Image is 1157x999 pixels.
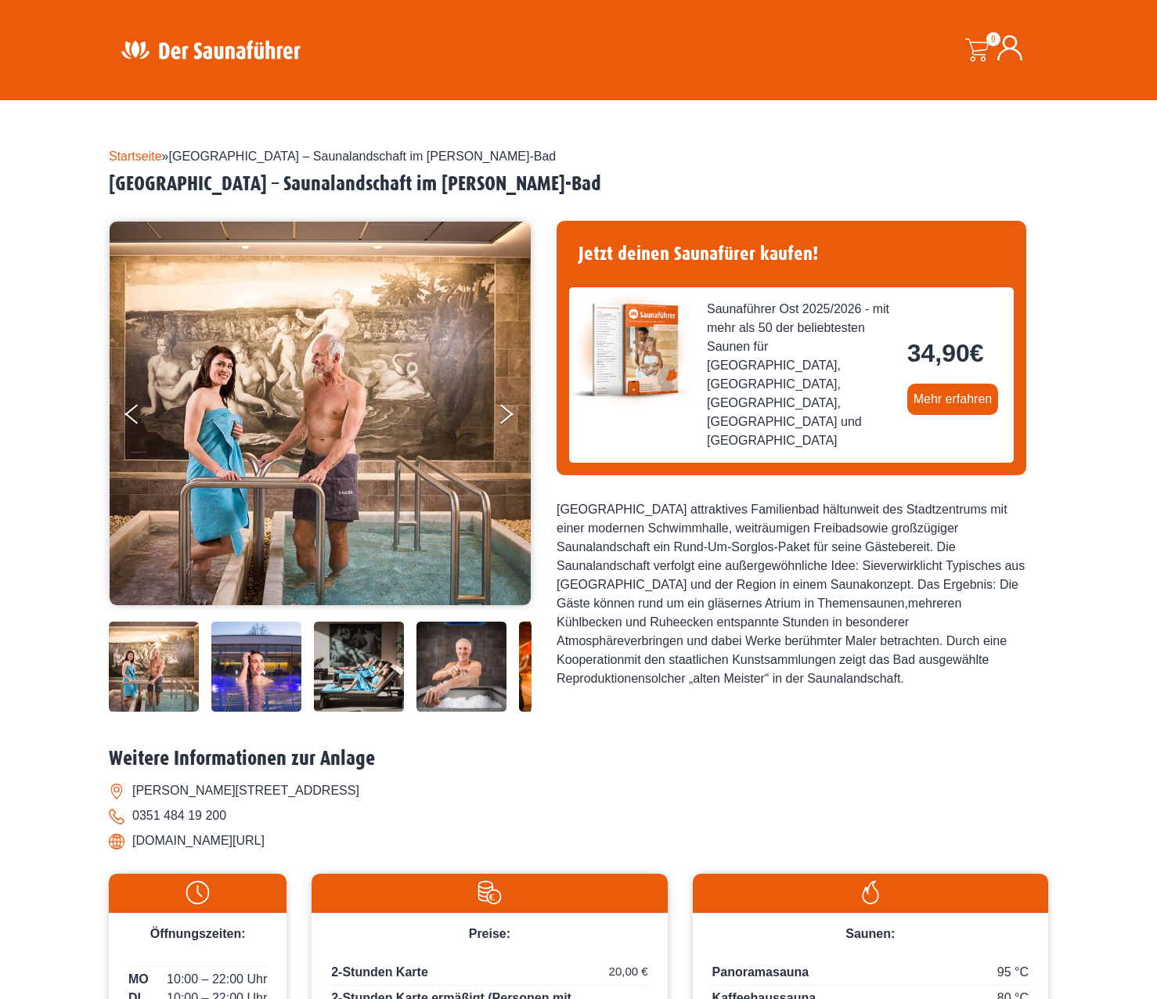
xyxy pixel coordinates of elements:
[497,398,536,437] button: Next
[117,881,279,904] img: Uhr-weiss.svg
[109,150,162,163] a: Startseite
[150,927,246,940] span: Öffnungszeiten:
[125,398,164,437] button: Previous
[609,963,648,981] span: 20,00 €
[997,963,1029,982] span: 95 °C
[169,150,557,163] span: [GEOGRAPHIC_DATA] – Saunalandschaft im [PERSON_NAME]-Bad
[167,970,267,989] span: 10:00 – 22:00 Uhr
[109,778,1048,803] li: [PERSON_NAME][STREET_ADDRESS]
[569,233,1014,275] h4: Jetzt deinen Saunafürer kaufen!
[569,287,694,413] img: der-saunafuehrer-2025-ost.jpg
[128,970,149,989] span: MO
[986,32,1000,46] span: 0
[109,747,1048,771] h2: Weitere Informationen zur Anlage
[707,300,895,450] span: Saunaführer Ost 2025/2026 - mit mehr als 50 der beliebtesten Saunen für [GEOGRAPHIC_DATA], [GEOGR...
[907,384,999,415] a: Mehr erfahren
[845,927,895,940] span: Saunen:
[331,963,647,986] p: 2-Stunden Karte
[469,927,510,940] span: Preise:
[712,965,809,979] span: Panoramasauna
[970,339,984,367] span: €
[109,803,1048,828] li: 0351 484 19 200
[319,881,659,904] img: Preise-weiss.svg
[109,828,1048,853] li: [DOMAIN_NAME][URL]
[109,172,1048,197] h2: [GEOGRAPHIC_DATA] – Saunalandschaft im [PERSON_NAME]-Bad
[907,339,984,367] bdi: 34,90
[109,150,556,163] span: »
[701,881,1040,904] img: Flamme-weiss.svg
[557,500,1026,688] div: [GEOGRAPHIC_DATA] attraktives Familienbad hältunweit des Stadtzentrums mit einer modernen Schwimm...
